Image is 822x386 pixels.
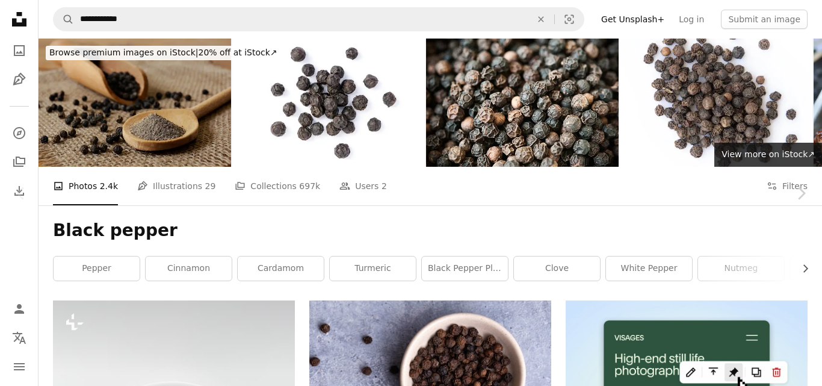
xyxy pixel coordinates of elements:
[422,257,508,281] a: black pepper plant
[7,355,31,379] button: Menu
[528,8,554,31] button: Clear
[146,257,232,281] a: cinnamon
[594,10,672,29] a: Get Unsplash+
[7,39,31,63] a: Photos
[309,371,551,382] a: brown coffee beans on white ceramic bowl
[39,39,231,167] img: Ground black pepper
[767,167,808,205] button: Filters
[555,8,584,31] button: Visual search
[238,257,324,281] a: cardamom
[54,8,74,31] button: Search Unsplash
[205,179,216,193] span: 29
[235,167,320,205] a: Collections 697k
[514,257,600,281] a: clove
[426,39,619,167] img: Black Peppercorns
[49,48,277,57] span: 20% off at iStock ↗
[780,135,822,251] a: Next
[721,10,808,29] button: Submit an image
[7,121,31,145] a: Explore
[53,7,584,31] form: Find visuals sitewide
[7,67,31,92] a: Illustrations
[39,39,288,67] a: Browse premium images on iStock|20% off at iStock↗
[382,179,387,193] span: 2
[672,10,711,29] a: Log in
[137,167,215,205] a: Illustrations 29
[620,39,812,167] img: Black pepper isolated on white.
[54,257,140,281] a: pepper
[299,179,320,193] span: 697k
[606,257,692,281] a: white pepper
[7,326,31,350] button: Language
[339,167,387,205] a: Users 2
[722,149,815,159] span: View more on iStock ↗
[794,257,808,281] button: scroll list to the right
[53,220,808,241] h1: Black pepper
[232,39,425,167] img: Black peppercorn, black pepper seed
[698,257,784,281] a: nutmeg
[7,297,31,321] a: Log in / Sign up
[330,257,416,281] a: turmeric
[714,143,822,167] a: View more on iStock↗
[49,48,198,57] span: Browse premium images on iStock |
